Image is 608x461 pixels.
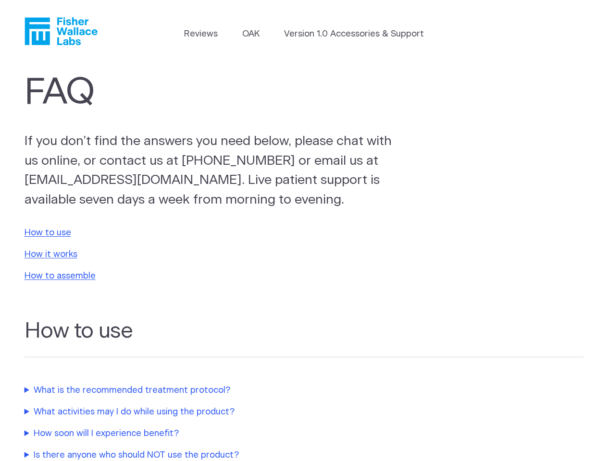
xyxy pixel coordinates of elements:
[25,229,71,237] a: How to use
[25,406,428,419] summary: What activities may I do while using the product?
[184,28,218,41] a: Reviews
[242,28,260,41] a: OAK
[25,318,584,357] h2: How to use
[25,17,98,45] a: Fisher Wallace
[25,384,428,397] summary: What is the recommended treatment protocol?
[25,132,400,209] p: If you don’t find the answers you need below, please chat with us online, or contact us at [PHONE...
[284,28,424,41] a: Version 1.0 Accessories & Support
[25,427,428,440] summary: How soon will I experience benefit?
[25,71,409,114] h1: FAQ
[25,250,77,259] a: How it works
[25,272,96,280] a: How to assemble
